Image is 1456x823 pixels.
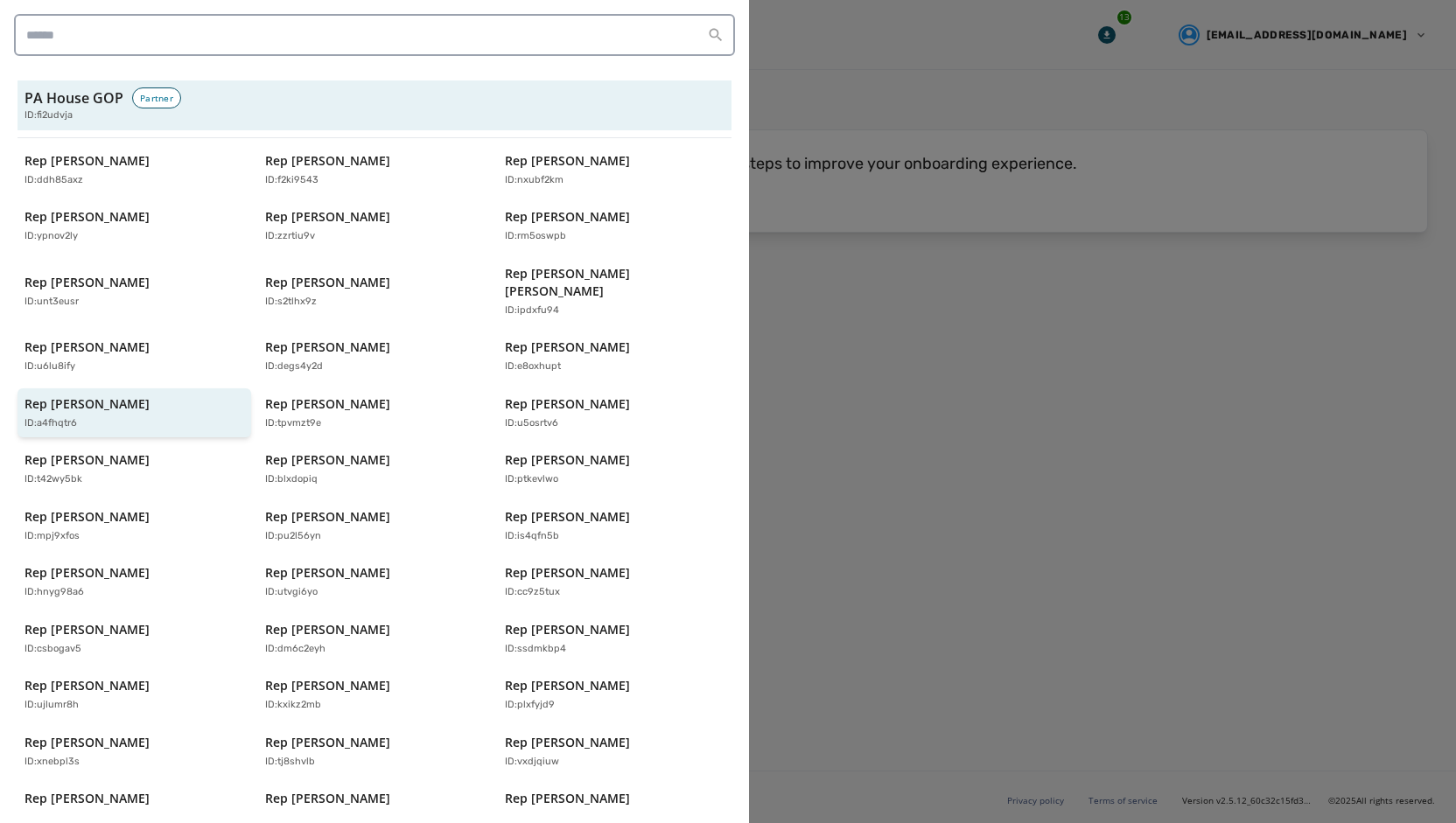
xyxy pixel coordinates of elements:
[498,614,731,664] button: Rep [PERSON_NAME]ID:ssdmkbp4
[24,585,84,600] p: ID: hnyg98a6
[24,208,150,226] p: Rep [PERSON_NAME]
[265,359,323,374] p: ID: degs4y2d
[505,508,630,526] p: Rep [PERSON_NAME]
[17,557,251,607] button: Rep [PERSON_NAME]ID:hnyg98a6
[505,472,558,487] p: ID: ptkevlwo
[505,416,558,431] p: ID: u5osrtv6
[17,258,251,325] button: Rep [PERSON_NAME]ID:unt3eusr
[505,621,630,638] p: Rep [PERSON_NAME]
[24,295,79,310] p: ID: unt3eusr
[498,258,731,325] button: Rep [PERSON_NAME] [PERSON_NAME]ID:ipdxfu94
[265,416,321,431] p: ID: tpvmzt9e
[265,173,318,188] p: ID: f2ki9543
[265,642,325,657] p: ID: dm6c2eyh
[498,501,731,551] button: Rep [PERSON_NAME]ID:is4qfn5b
[498,444,731,494] button: Rep [PERSON_NAME]ID:ptkevlwo
[265,585,318,600] p: ID: utvgi6yo
[24,274,150,291] p: Rep [PERSON_NAME]
[505,303,559,318] p: ID: ipdxfu94
[265,698,321,713] p: ID: kxikz2mb
[17,80,731,130] button: PA House GOPPartnerID:fi2udvja
[265,734,390,751] p: Rep [PERSON_NAME]
[17,145,251,195] button: Rep [PERSON_NAME]ID:ddh85axz
[24,108,73,123] span: ID: fi2udvja
[505,642,566,657] p: ID: ssdmkbp4
[258,557,492,607] button: Rep [PERSON_NAME]ID:utvgi6yo
[17,614,251,664] button: Rep [PERSON_NAME]ID:csbogav5
[24,734,150,751] p: Rep [PERSON_NAME]
[265,564,390,582] p: Rep [PERSON_NAME]
[505,229,566,244] p: ID: rm5oswpb
[505,698,555,713] p: ID: plxfyjd9
[258,501,492,551] button: Rep [PERSON_NAME]ID:pu2l56yn
[498,557,731,607] button: Rep [PERSON_NAME]ID:cc9z5tux
[17,331,251,381] button: Rep [PERSON_NAME]ID:u6lu8ify
[265,529,321,544] p: ID: pu2l56yn
[24,472,82,487] p: ID: t42wy5bk
[505,564,630,582] p: Rep [PERSON_NAME]
[505,677,630,694] p: Rep [PERSON_NAME]
[24,229,78,244] p: ID: ypnov2ly
[265,395,390,413] p: Rep [PERSON_NAME]
[24,395,150,413] p: Rep [PERSON_NAME]
[24,698,79,713] p: ID: ujlumr8h
[24,508,150,526] p: Rep [PERSON_NAME]
[24,173,83,188] p: ID: ddh85axz
[24,338,150,356] p: Rep [PERSON_NAME]
[258,331,492,381] button: Rep [PERSON_NAME]ID:degs4y2d
[505,152,630,170] p: Rep [PERSON_NAME]
[17,727,251,777] button: Rep [PERSON_NAME]ID:xnebpl3s
[24,451,150,469] p: Rep [PERSON_NAME]
[505,585,560,600] p: ID: cc9z5tux
[505,755,559,770] p: ID: vxdjqiuw
[265,790,390,807] p: Rep [PERSON_NAME]
[17,388,251,438] button: Rep [PERSON_NAME]ID:a4fhqtr6
[265,229,315,244] p: ID: zzrtiu9v
[24,790,150,807] p: Rep [PERSON_NAME]
[498,670,731,720] button: Rep [PERSON_NAME]ID:plxfyjd9
[265,152,390,170] p: Rep [PERSON_NAME]
[24,87,123,108] h3: PA House GOP
[498,727,731,777] button: Rep [PERSON_NAME]ID:vxdjqiuw
[505,338,630,356] p: Rep [PERSON_NAME]
[265,621,390,638] p: Rep [PERSON_NAME]
[265,508,390,526] p: Rep [PERSON_NAME]
[258,145,492,195] button: Rep [PERSON_NAME]ID:f2ki9543
[505,790,630,807] p: Rep [PERSON_NAME]
[505,529,559,544] p: ID: is4qfn5b
[258,670,492,720] button: Rep [PERSON_NAME]ID:kxikz2mb
[17,501,251,551] button: Rep [PERSON_NAME]ID:mpj9xfos
[265,274,390,291] p: Rep [PERSON_NAME]
[505,265,707,300] p: Rep [PERSON_NAME] [PERSON_NAME]
[258,258,492,325] button: Rep [PERSON_NAME]ID:s2tlhx9z
[24,677,150,694] p: Rep [PERSON_NAME]
[24,152,150,170] p: Rep [PERSON_NAME]
[258,614,492,664] button: Rep [PERSON_NAME]ID:dm6c2eyh
[24,755,80,770] p: ID: xnebpl3s
[505,451,630,469] p: Rep [PERSON_NAME]
[498,331,731,381] button: Rep [PERSON_NAME]ID:e8oxhupt
[24,359,75,374] p: ID: u6lu8ify
[265,295,317,310] p: ID: s2tlhx9z
[17,444,251,494] button: Rep [PERSON_NAME]ID:t42wy5bk
[265,472,318,487] p: ID: blxdopiq
[258,201,492,251] button: Rep [PERSON_NAME]ID:zzrtiu9v
[24,564,150,582] p: Rep [PERSON_NAME]
[258,727,492,777] button: Rep [PERSON_NAME]ID:tj8shvlb
[258,444,492,494] button: Rep [PERSON_NAME]ID:blxdopiq
[265,338,390,356] p: Rep [PERSON_NAME]
[24,416,77,431] p: ID: a4fhqtr6
[17,201,251,251] button: Rep [PERSON_NAME]ID:ypnov2ly
[498,201,731,251] button: Rep [PERSON_NAME]ID:rm5oswpb
[505,395,630,413] p: Rep [PERSON_NAME]
[132,87,181,108] div: Partner
[505,359,561,374] p: ID: e8oxhupt
[265,451,390,469] p: Rep [PERSON_NAME]
[24,621,150,638] p: Rep [PERSON_NAME]
[265,677,390,694] p: Rep [PERSON_NAME]
[505,173,563,188] p: ID: nxubf2km
[17,670,251,720] button: Rep [PERSON_NAME]ID:ujlumr8h
[505,734,630,751] p: Rep [PERSON_NAME]
[265,755,315,770] p: ID: tj8shvlb
[498,388,731,438] button: Rep [PERSON_NAME]ID:u5osrtv6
